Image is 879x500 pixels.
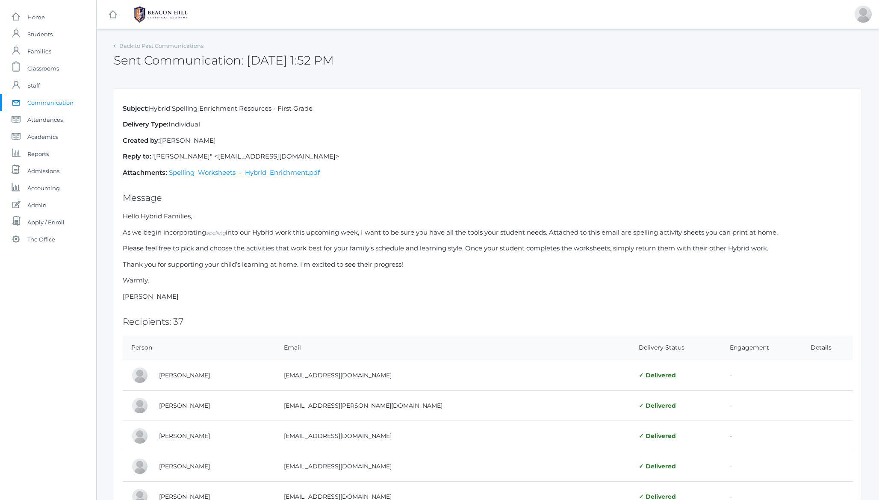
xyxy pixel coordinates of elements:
span: Home [27,9,45,26]
span: Classrooms [27,60,59,77]
strong: Delivery Type: [123,120,168,128]
strong: Attachments: [123,168,167,176]
p: As we begin incorporating into our Hybrid work this upcoming week, I want to be sure you have all... [123,228,853,238]
span: - [730,462,732,470]
p: Individual [123,120,853,129]
span: Attendances [27,111,63,128]
span: Students [27,26,53,43]
a: Spelling_Worksheets_-_Hybrid_Enrichment.pdf [169,168,320,176]
span: Families [27,43,51,60]
span: ✓ Delivered [639,371,676,379]
h2: Message [123,193,853,203]
span: ✓ Delivered [639,462,676,470]
h2: Recipients: 37 [123,317,853,326]
a: [PERSON_NAME] [159,402,210,409]
th: Details [802,335,853,360]
span: - [730,371,732,379]
img: BHCALogos-05-308ed15e86a5a0abce9b8dd61676a3503ac9727e845dece92d48e8588c001991.png [129,4,193,25]
p: Hello Hybrid Families, [123,212,853,221]
span: The Office [27,231,55,248]
div: Jason Roberts [855,6,872,23]
span: ✓ Delivered [639,402,676,409]
span: Apply / Enroll [27,214,65,231]
strong: Reply to: [123,152,151,160]
strong: Created by: [123,136,160,144]
span: ✓ Delivered [639,432,676,440]
div: Jazmine Benning [131,397,148,414]
span: Admissions [27,162,59,179]
span: Reports [27,145,49,162]
span: - [730,402,732,409]
p: "[PERSON_NAME]" <[EMAIL_ADDRESS][DOMAIN_NAME]> [123,152,853,162]
td: [EMAIL_ADDRESS][DOMAIN_NAME] [275,421,630,451]
th: Email [275,335,630,360]
span: Staff [27,77,40,94]
th: Engagement [721,335,802,360]
td: [EMAIL_ADDRESS][DOMAIN_NAME] [275,451,630,482]
td: [EMAIL_ADDRESS][PERSON_NAME][DOMAIN_NAME] [275,391,630,421]
p: Hybrid Spelling Enrichment Resources - First Grade [123,104,853,114]
th: Delivery Status [630,335,721,360]
span: Admin [27,197,47,214]
th: Person [123,335,275,360]
a: [PERSON_NAME] [159,462,210,470]
p: Warmly, [123,276,853,285]
p: [PERSON_NAME] [123,136,853,146]
div: Alyssa Pedrick [131,367,148,384]
span: - [730,432,732,440]
em: spelling [206,229,226,236]
a: [PERSON_NAME] [159,432,210,440]
strong: Subject: [123,104,149,112]
p: Please feel free to pick and choose the activities that work best for your family’s schedule and ... [123,244,853,253]
a: Back to Past Communications [119,42,204,49]
span: Communication [27,94,74,111]
p: Thank you for supporting your child’s learning at home. I’m excited to see their progress! [123,260,853,270]
div: Emily Burgh [131,458,148,475]
h2: Sent Communication: [DATE] 1:52 PM [114,54,334,67]
span: Accounting [27,179,60,197]
span: Academics [27,128,58,145]
div: Claudius Harris [131,427,148,444]
p: [PERSON_NAME] [123,292,853,302]
a: [PERSON_NAME] [159,371,210,379]
td: [EMAIL_ADDRESS][DOMAIN_NAME] [275,360,630,391]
